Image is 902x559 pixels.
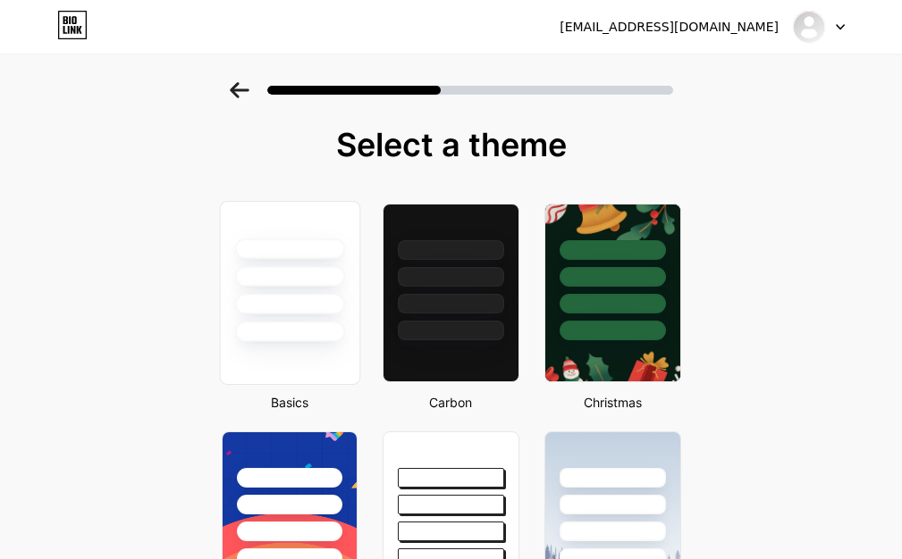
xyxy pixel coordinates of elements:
img: prozenithr [792,10,826,44]
div: Carbon [377,393,525,412]
div: Select a theme [215,127,688,163]
div: Basics [216,393,364,412]
div: Christmas [539,393,687,412]
div: [EMAIL_ADDRESS][DOMAIN_NAME] [560,18,779,37]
